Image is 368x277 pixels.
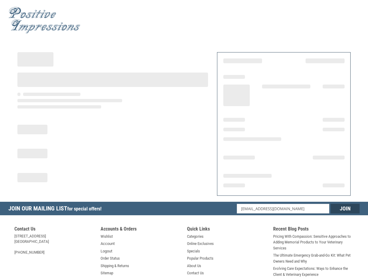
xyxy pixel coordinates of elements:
span: for special offers! [67,206,101,212]
a: Order Status [101,255,120,261]
h5: Recent Blog Posts [273,226,354,234]
a: Shipping & Returns [101,263,129,269]
a: Popular Products [187,255,213,261]
a: About Us [187,263,201,269]
h5: Quick Links [187,226,267,234]
input: Join [331,204,360,213]
h5: Join Our Mailing List [8,202,104,217]
a: Online Exclusives [187,241,214,247]
a: Contact Us [187,270,204,276]
address: [STREET_ADDRESS] [GEOGRAPHIC_DATA] [PHONE_NUMBER] [14,234,95,255]
a: The Ultimate Emergency Grab-and-Go Kit: What Pet Owners Need and Why [273,252,354,264]
a: Account [101,241,115,247]
a: Categories [187,234,204,240]
input: Email [237,204,330,213]
h5: Contact Us [14,226,95,234]
a: Logout [101,248,112,254]
a: Specials [187,248,200,254]
img: Positive Impressions [8,7,80,34]
h5: Accounts & Orders [101,226,181,234]
a: Wishlist [101,234,113,240]
a: Pricing With Compassion: Sensitive Approaches to Adding Memorial Products to Your Veterinary Serv... [273,234,354,251]
a: Sitemap [101,270,113,276]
